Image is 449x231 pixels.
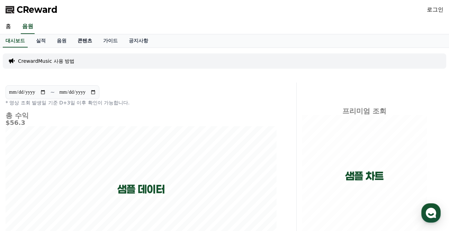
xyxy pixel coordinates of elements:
[117,183,165,196] p: 샘플 데이터
[6,112,277,119] h4: 총 수익
[6,4,57,15] a: CReward
[427,6,443,14] a: 로그인
[72,34,98,48] a: 콘텐츠
[107,184,115,189] span: 설정
[30,34,51,48] a: 실적
[18,58,74,65] a: CrewardMusic 사용 방법
[6,119,277,126] h5: $56.3
[345,170,384,182] p: 샘플 차트
[21,19,35,34] a: 음원
[46,173,89,191] a: 대화
[50,88,55,96] p: ~
[6,99,277,106] p: * 영상 조회 발생일 기준 D+3일 이후 확인이 가능합니다.
[51,34,72,48] a: 음원
[22,184,26,189] span: 홈
[98,34,123,48] a: 가이드
[123,34,154,48] a: 공지사항
[17,4,57,15] span: CReward
[2,173,46,191] a: 홈
[302,107,427,115] h4: 프리미엄 조회
[89,173,133,191] a: 설정
[3,34,28,48] a: 대시보드
[63,184,72,190] span: 대화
